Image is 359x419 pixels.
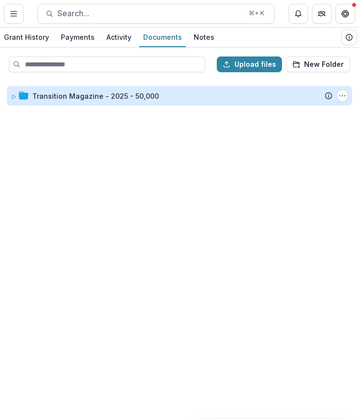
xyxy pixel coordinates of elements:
div: Transition Magazine - 2025 - 50,000 [32,91,159,101]
button: Upload files [217,56,282,72]
div: Notes [190,30,218,44]
button: View Grantee Details [341,29,357,45]
div: ⌘ + K [247,8,266,19]
div: Activity [103,30,135,44]
button: Toggle Menu [4,4,24,24]
a: Activity [103,28,135,47]
button: New Folder [286,56,350,72]
div: Payments [57,30,99,44]
button: Notifications [288,4,308,24]
a: Documents [139,28,186,47]
div: Transition Magazine - 2025 - 50,000Transition Magazine - 2025 - 50,000 Options [7,86,352,106]
a: Notes [190,28,218,47]
a: Payments [57,28,99,47]
button: Partners [312,4,332,24]
button: Search... [37,4,275,24]
button: Transition Magazine - 2025 - 50,000 Options [336,90,348,102]
button: Get Help [335,4,355,24]
span: Search... [57,9,243,18]
div: Documents [139,30,186,44]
